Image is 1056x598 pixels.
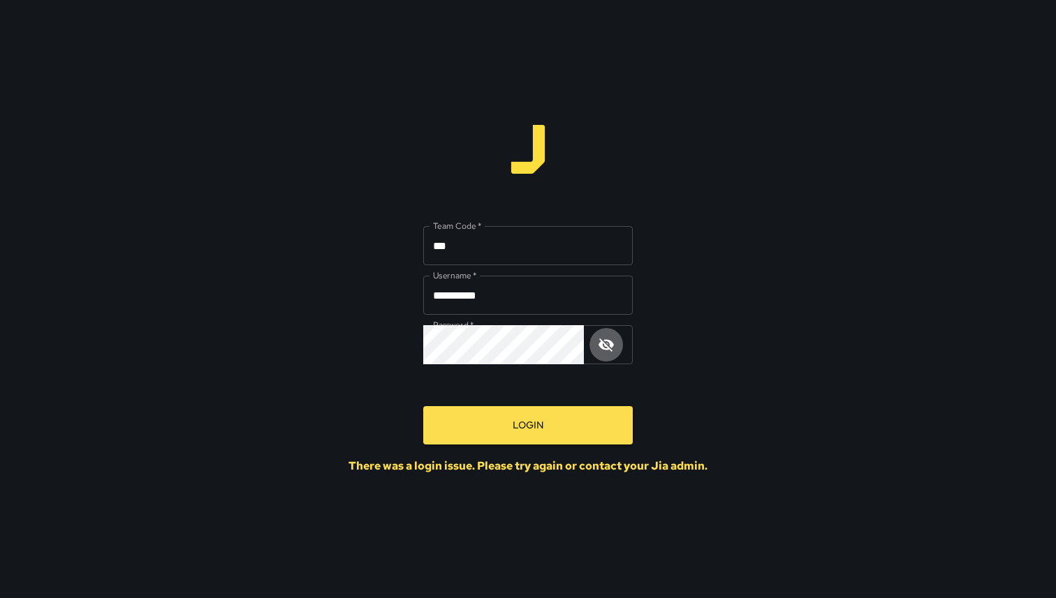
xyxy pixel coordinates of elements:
[433,269,476,281] label: Username
[349,458,707,473] div: There was a login issue. Please try again or contact your Jia admin.
[504,125,552,174] img: logo
[433,319,474,331] label: Password
[423,406,633,444] button: Login
[433,220,481,232] label: Team Code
